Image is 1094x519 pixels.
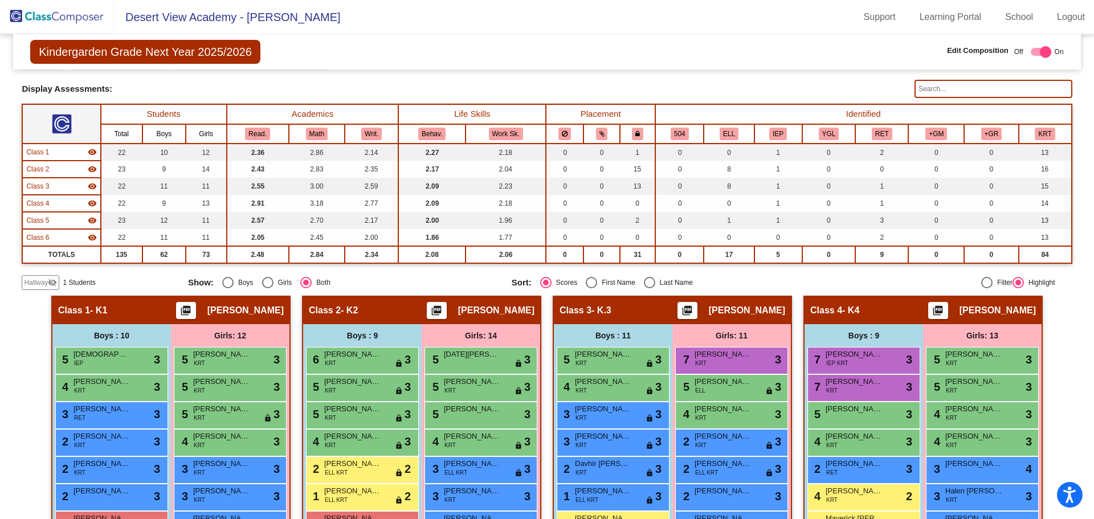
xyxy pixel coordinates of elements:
span: Hallway [24,277,48,288]
td: 5 [754,246,802,263]
td: 1.96 [466,212,546,229]
td: 2 [855,144,908,161]
td: 2.09 [398,195,466,212]
th: Keep away students [546,124,583,144]
mat-icon: picture_as_pdf [179,305,193,321]
span: Kindergarden Grade Next Year 2025/2026 [30,40,260,64]
span: 5 [931,353,940,366]
span: lock [515,359,522,369]
span: 7 [811,353,820,366]
span: KRT [695,359,707,367]
td: 0 [908,229,964,246]
button: Print Students Details [427,302,447,319]
span: - K1 [90,305,107,316]
td: 1.86 [398,229,466,246]
span: [PERSON_NAME] [709,305,785,316]
td: 2.06 [466,246,546,263]
mat-icon: visibility_off [48,278,57,287]
th: Above Grade Level in Reading [964,124,1018,144]
th: Identified [655,104,1072,124]
td: 0 [583,212,620,229]
td: 2.86 [289,144,345,161]
td: 0 [583,229,620,246]
td: 0 [802,212,855,229]
td: 0 [620,195,655,212]
td: 8 [704,161,754,178]
td: 135 [101,246,142,263]
td: 2 [855,229,908,246]
div: Highlight [1024,277,1055,288]
mat-radio-group: Select an option [512,277,827,288]
span: 3 [273,378,280,395]
td: 2.48 [227,246,289,263]
span: 7 [680,353,689,366]
span: 5 [680,381,689,393]
td: 2.27 [398,144,466,161]
a: Learning Portal [911,8,991,26]
th: Students [101,104,227,124]
td: 0 [964,195,1018,212]
td: 1 [754,144,802,161]
button: IEP [769,128,787,140]
td: 13 [1019,229,1072,246]
button: KRT [1035,128,1055,140]
td: 2.09 [398,178,466,195]
mat-icon: visibility [88,182,97,191]
td: 22 [101,178,142,195]
a: Logout [1048,8,1094,26]
span: [PERSON_NAME] [444,376,501,387]
td: 0 [802,229,855,246]
span: 3 [1026,351,1032,368]
div: Scores [552,277,577,288]
span: 3 [775,351,781,368]
button: YGL [819,128,839,140]
span: [PERSON_NAME] [826,349,883,360]
td: 0 [964,212,1018,229]
button: Math [306,128,328,140]
td: 0 [908,195,964,212]
td: 2.59 [345,178,398,195]
span: [PERSON_NAME] [324,349,381,360]
td: 0 [546,246,583,263]
td: 62 [142,246,186,263]
button: 504 [671,128,689,140]
td: 2.23 [466,178,546,195]
span: [PERSON_NAME] [575,376,632,387]
td: 0 [964,178,1018,195]
td: 0 [908,178,964,195]
td: TOTALS [22,246,100,263]
td: 2.70 [289,212,345,229]
button: Behav. [418,128,446,140]
td: Teneisha Nelms - K1 [22,144,100,161]
td: 1 [855,195,908,212]
td: 1 [620,144,655,161]
span: 4 [561,381,570,393]
div: Boys : 11 [554,324,672,347]
td: 0 [802,195,855,212]
span: lock [646,359,654,369]
span: KRT [325,359,336,367]
th: Young for grade level [802,124,855,144]
span: 6 [310,353,319,366]
span: IEP KRT [826,359,848,367]
span: 3 [655,351,662,368]
td: 15 [1019,178,1072,195]
td: 9 [855,246,908,263]
td: 15 [620,161,655,178]
td: 0 [655,178,704,195]
td: 23 [101,212,142,229]
span: Class 4 [810,305,842,316]
span: 3 [906,378,912,395]
span: KRT [194,359,205,367]
td: 0 [802,161,855,178]
td: 13 [620,178,655,195]
input: Search... [915,80,1072,98]
td: 2.34 [345,246,398,263]
div: Boys : 10 [52,324,171,347]
div: Girls: 13 [923,324,1042,347]
td: 22 [101,229,142,246]
th: Above Grade Level Math [908,124,964,144]
td: 12 [186,144,227,161]
td: 0 [802,178,855,195]
span: [PERSON_NAME] [826,376,883,387]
